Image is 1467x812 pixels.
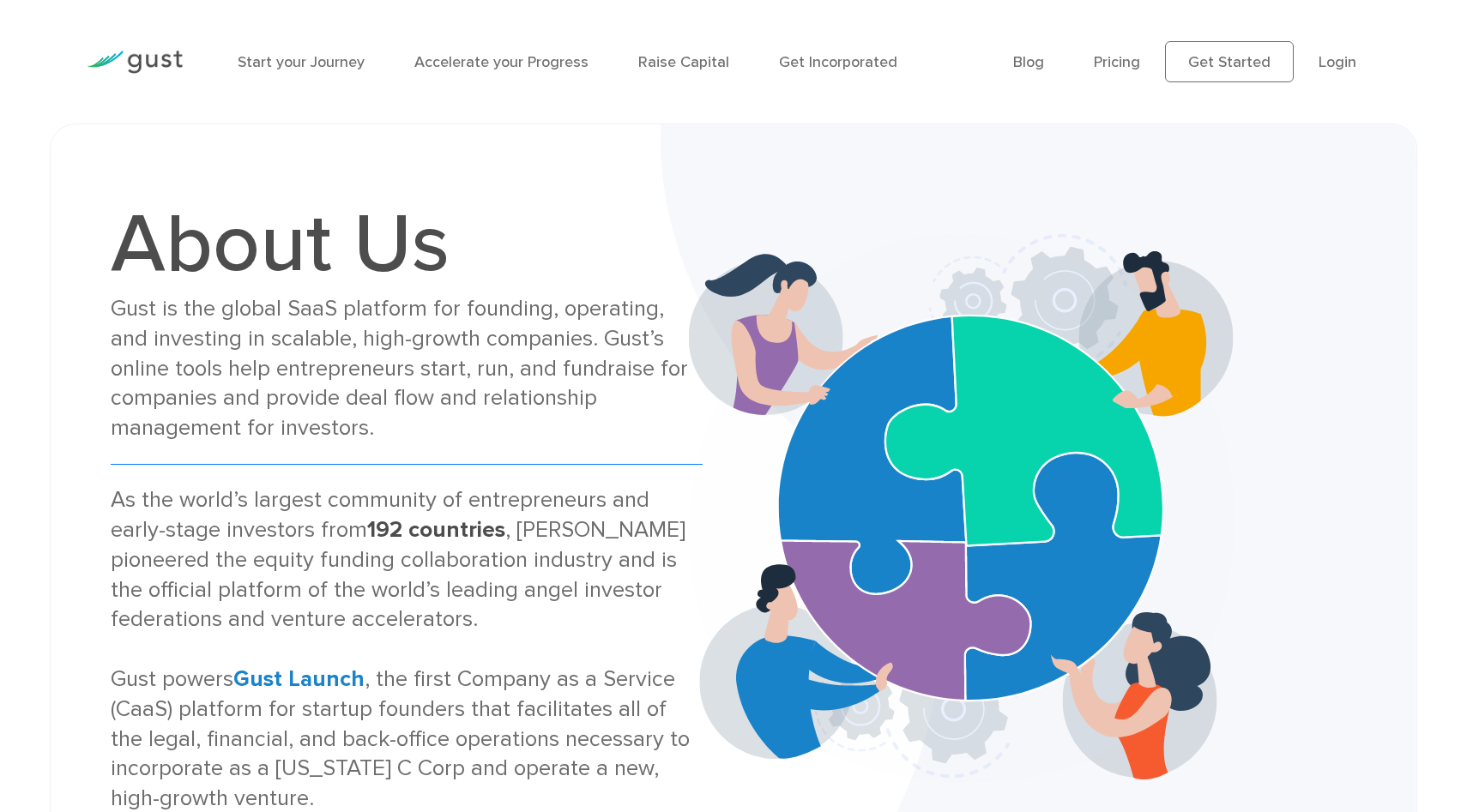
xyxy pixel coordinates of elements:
[111,203,703,286] h1: About Us
[233,665,365,692] a: Gust Launch
[238,53,365,71] a: Start your Journey
[414,53,589,71] a: Accelerate your Progress
[87,51,183,74] img: Gust Logo
[1165,41,1294,82] a: Get Started
[1013,53,1044,71] a: Blog
[638,53,729,71] a: Raise Capital
[111,294,703,443] div: Gust is the global SaaS platform for founding, operating, and investing in scalable, high-growth ...
[367,516,505,543] strong: 192 countries
[779,53,897,71] a: Get Incorporated
[1094,53,1140,71] a: Pricing
[1319,53,1356,71] a: Login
